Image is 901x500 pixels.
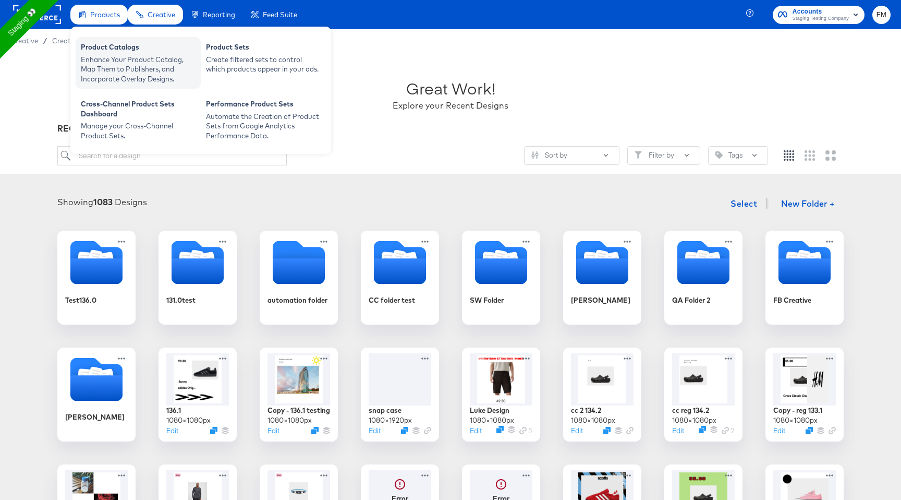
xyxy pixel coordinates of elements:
div: Test136.0 [57,231,136,325]
div: [PERSON_NAME] [65,412,125,422]
div: automation folder [260,231,338,325]
svg: Folder [475,236,527,289]
svg: Sliders [531,151,539,159]
svg: Folder [172,236,224,289]
span: Creative [10,37,38,45]
span: Reporting [203,10,235,19]
div: automation folder [267,295,327,305]
svg: Duplicate [603,427,611,434]
div: Copy - reg 133.11080×1080pxEditDuplicate [765,348,844,442]
button: Select [726,193,761,214]
svg: Large grid [825,150,836,161]
button: Edit [470,426,482,436]
div: 136.1 [166,406,181,415]
div: cc 2 134.21080×1080pxEditDuplicate [563,348,641,442]
div: [PERSON_NAME] [57,348,136,442]
div: cc 2 134.2 [571,406,601,415]
span: Select [730,196,757,211]
div: snap case [369,406,401,415]
button: New Folder + [772,195,844,215]
button: FilterFilter by [627,146,700,165]
svg: Link [626,427,634,434]
svg: Duplicate [806,427,813,434]
div: 1080 × 1080 px [773,415,818,425]
div: cc reg 134.21080×1080pxEditDuplicateLink 2 [664,348,742,442]
svg: Duplicate [401,427,408,434]
div: Test136.0 [65,295,96,305]
button: SlidersSort by [524,146,619,165]
div: SW Folder [462,231,540,325]
button: Edit [166,426,178,436]
div: 131.0test [166,295,196,305]
span: Accounts [793,6,849,17]
div: Great Work! [406,77,495,100]
div: SW Folder [470,295,504,305]
span: FM [876,9,886,21]
svg: Duplicate [311,427,319,434]
svg: Folder [374,236,426,289]
div: Luke Design1080×1080pxEditDuplicateLink 5 [462,348,540,442]
div: QA Folder 2 [664,231,742,325]
div: 2 [722,426,735,436]
strong: 1083 [93,197,113,207]
svg: Folder [576,236,628,289]
svg: Filter [635,151,642,159]
div: Copy - 136.1 testing1080×1080pxEditDuplicate [260,348,338,442]
button: AccountsStaging Testing Company [773,6,865,24]
button: Duplicate [496,426,504,433]
svg: Duplicate [699,426,706,433]
svg: Folder [778,236,831,289]
svg: Link [519,427,527,434]
div: 1080 × 1080 px [571,415,615,425]
div: FB Creative [773,295,811,305]
div: 136.11080×1080pxEditDuplicate [159,348,237,442]
svg: Tag [715,151,723,159]
div: Showing Designs [57,196,147,208]
div: 131.0test [159,231,237,325]
svg: Folder [677,236,729,289]
div: 1080 × 1920 px [369,415,412,425]
button: TagTags [708,146,768,165]
span: / [38,37,52,45]
div: CC folder test [369,295,415,305]
div: Explore your Recent Designs [393,100,508,112]
span: Creative [148,10,175,19]
svg: Small grid [784,150,794,161]
div: 1080 × 1080 px [267,415,312,425]
div: [PERSON_NAME] [563,231,641,325]
input: Search for a design [57,146,287,165]
div: RECENT WORK [57,123,844,135]
svg: Folder [70,353,123,406]
div: CC folder test [361,231,439,325]
svg: Folder [70,236,123,289]
div: 1080 × 1080 px [166,415,211,425]
svg: Empty folder [273,236,325,289]
div: 5 [519,426,532,436]
svg: Link [829,427,836,434]
div: 1080 × 1080 px [672,415,716,425]
svg: Link [722,427,729,434]
span: Staging Testing Company [793,15,849,23]
span: Products [90,10,120,19]
svg: Duplicate [210,427,217,434]
button: Edit [369,426,381,436]
button: Edit [267,426,279,436]
div: snap case1080×1920pxEditDuplicate [361,348,439,442]
button: Edit [571,426,583,436]
div: 1080 × 1080 px [470,415,514,425]
button: Edit [672,426,684,436]
a: Creative Home [52,37,101,45]
div: Copy - reg 133.1 [773,406,822,415]
button: FM [872,6,891,24]
button: Edit [773,426,785,436]
div: Luke Design [470,406,509,415]
svg: Medium grid [805,150,815,161]
div: QA Folder 2 [672,295,710,305]
svg: Link [424,427,431,434]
